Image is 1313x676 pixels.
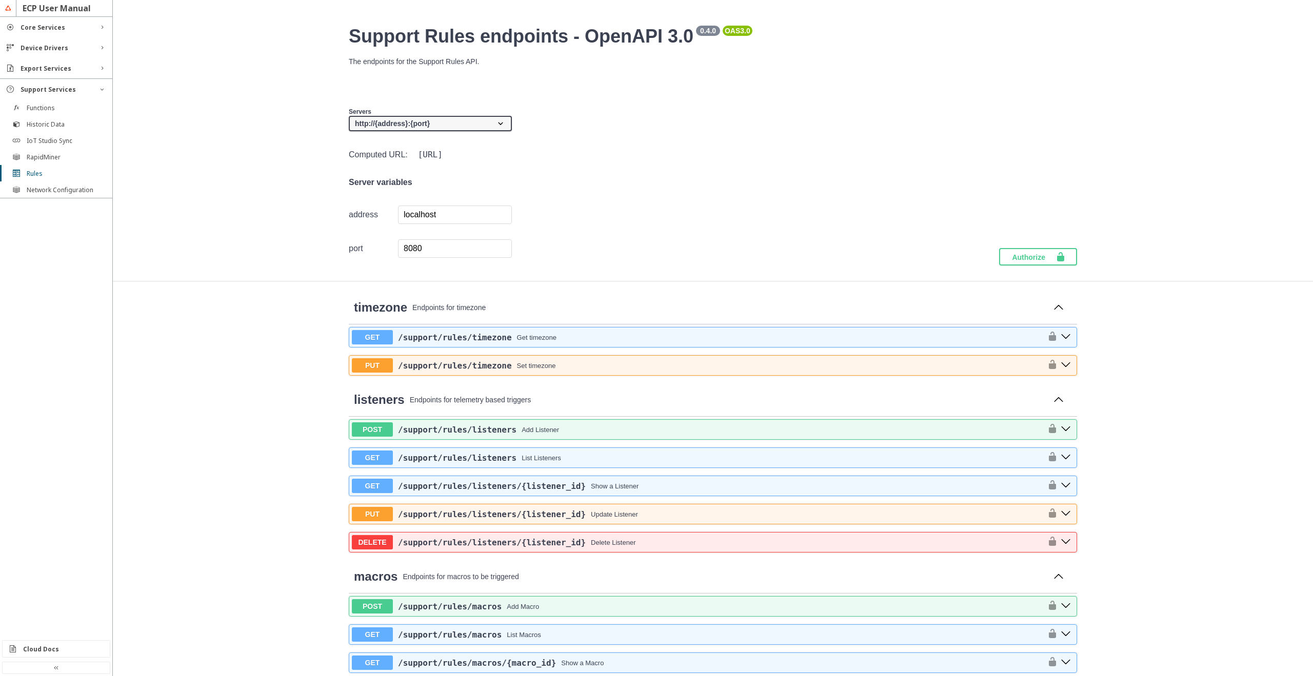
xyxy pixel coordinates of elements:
[1058,507,1074,521] button: put ​/support​/rules​/listeners​/{listener_id}
[352,599,393,613] span: POST
[1058,479,1074,493] button: get ​/support​/rules​/listeners​/{listener_id}
[1042,600,1058,612] button: authorization button unlocked
[349,148,512,161] div: Computed URL:
[398,481,586,491] a: /support/rules/listeners/{listener_id}
[352,358,393,373] span: PUT
[352,479,1042,493] button: GET/support/rules/listeners/{listener_id}Show a Listener
[398,333,512,342] span: /support /rules /timezone
[1058,628,1074,641] button: get ​/support​/rules​/macros
[349,205,398,224] td: address
[352,535,393,549] span: DELETE
[398,509,586,519] span: /support /rules /listeners /{listener_id}
[352,627,393,642] span: GET
[349,57,1077,66] p: The endpoints for the Support Rules API.
[352,450,393,465] span: GET
[354,393,405,407] a: listeners
[698,27,718,35] pre: 0.4.0
[352,627,1042,642] button: GET/support/rules/macrosList Macros
[398,630,502,640] span: /support /rules /macros
[1058,600,1074,613] button: post ​/support​/rules​/macros
[354,569,397,584] a: macros
[410,396,1045,404] p: Endpoints for telemetry based triggers
[398,361,512,371] a: /support/rules/timezone
[416,148,445,161] code: [URL]
[352,358,1042,373] button: PUT/support/rules/timezoneSet timezone
[1058,656,1074,669] button: get ​/support​/rules​/macros​/{macro_id}
[1042,657,1058,669] button: authorization button unlocked
[352,507,393,521] span: PUT
[352,330,393,344] span: GET
[398,453,516,463] span: /support /rules /listeners
[398,658,556,668] span: /support /rules /macros /{macro_id}
[1042,480,1058,492] button: authorization button unlocked
[398,602,502,611] a: /support/rules/macros
[1058,423,1074,436] button: post ​/support​/rules​/listeners
[999,248,1077,265] button: Authorize
[352,422,393,437] span: POST
[1050,300,1067,316] button: Collapse operation
[507,603,539,610] div: Add Macro
[352,507,1042,521] button: PUT/support/rules/listeners/{listener_id}Update Listener
[522,454,561,462] div: List Listeners
[352,422,1042,437] button: POST/support/rules/listenersAdd Listener
[412,303,1045,312] p: Endpoints for timezone
[1050,393,1067,408] button: Collapse operation
[403,572,1045,581] p: Endpoints for macros to be triggered
[517,362,556,370] div: Set timezone
[398,361,512,371] span: /support /rules /timezone
[352,330,1042,344] button: GET/support/rules/timezoneGet timezone
[517,334,556,341] div: Get timezone
[1058,536,1074,549] button: delete ​/support​/rules​/listeners​/{listener_id}
[1042,423,1058,436] button: authorization button unlocked
[398,425,516,435] a: /support/rules/listeners
[398,658,556,668] a: /support/rules/macros/{macro_id}
[398,481,586,491] span: /support /rules /listeners /{listener_id}
[349,239,398,258] td: port
[1042,508,1058,520] button: authorization button unlocked
[725,27,750,35] pre: OAS 3.0
[591,539,635,546] div: Delete Listener
[352,655,1042,670] button: GET/support/rules/macros/{macro_id}Show a Macro
[1050,569,1067,585] button: Collapse operation
[522,426,559,434] div: Add Listener
[561,659,604,667] div: Show a Macro
[398,538,586,547] span: /support /rules /listeners /{listener_id}
[1042,359,1058,372] button: authorization button unlocked
[1058,359,1074,372] button: put ​/support​/rules​/timezone
[354,300,407,315] a: timezone
[354,300,407,314] span: timezone
[352,599,1042,613] button: POST/support/rules/macrosAdd Macro
[398,602,502,611] span: /support /rules /macros
[398,333,512,342] a: /support/rules/timezone
[1042,628,1058,641] button: authorization button unlocked
[398,425,516,435] span: /support /rules /listeners
[398,453,516,463] a: /support/rules/listeners
[591,482,639,490] div: Show a Listener
[1042,452,1058,464] button: authorization button unlocked
[349,26,1077,47] h2: Support Rules endpoints - OpenAPI 3.0
[398,630,502,640] a: /support/rules/macros
[1012,252,1056,262] span: Authorize
[352,535,1042,549] button: DELETE/support/rules/listeners/{listener_id}Delete Listener
[1058,451,1074,464] button: get ​/support​/rules​/listeners
[507,631,541,639] div: List Macros
[1042,331,1058,343] button: authorization button unlocked
[591,510,638,518] div: Update Listener
[1042,536,1058,548] button: authorization button unlocked
[398,509,586,519] a: /support/rules/listeners/{listener_id}
[1058,331,1074,344] button: get ​/support​/rules​/timezone
[352,450,1042,465] button: GET/support/rules/listenersList Listeners
[349,108,371,115] span: Servers
[352,479,393,493] span: GET
[352,655,393,670] span: GET
[349,178,512,187] h4: Server variables
[398,538,586,547] a: /support/rules/listeners/{listener_id}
